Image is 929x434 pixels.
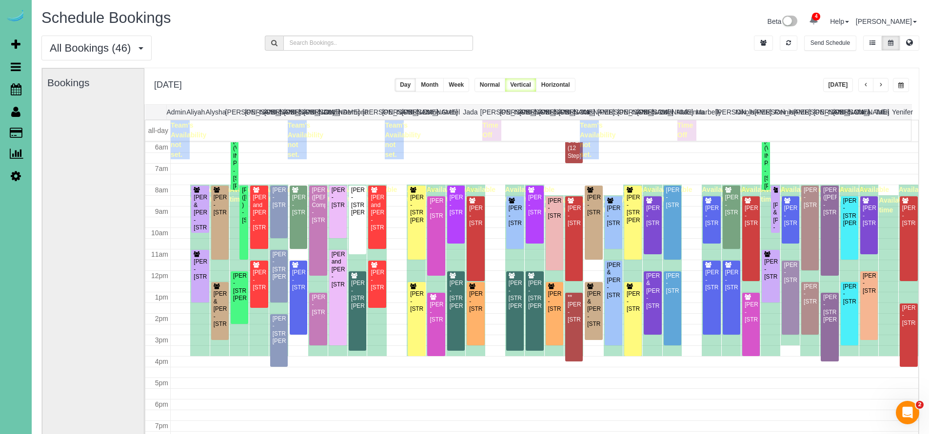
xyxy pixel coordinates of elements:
[626,290,640,313] div: [PERSON_NAME] - [STREET_ADDRESS]
[794,105,813,119] th: [PERSON_NAME]
[567,294,581,324] div: **[PERSON_NAME] - [STREET_ADDRESS]
[348,186,377,203] span: Available time
[233,137,237,190] div: [PERSON_NAME] (VIKING INDUSTRIAL PAINTING) - [STREET_ADDRESS][PERSON_NAME]
[899,186,929,203] span: Available time
[598,105,617,119] th: [PERSON_NAME]
[331,187,345,209] div: [PERSON_NAME] - [STREET_ADDRESS]
[429,301,443,323] div: [PERSON_NAME] - [STREET_ADDRESS]
[233,272,246,302] div: [PERSON_NAME] - [STREET_ADDRESS][PERSON_NAME]
[803,283,817,305] div: [PERSON_NAME] - [STREET_ADDRESS]
[781,16,797,28] img: New interface
[41,9,171,26] span: Schedule Bookings
[856,18,917,25] a: [PERSON_NAME]
[382,105,401,119] th: [PERSON_NAME]
[528,280,541,310] div: [PERSON_NAME] - [STREET_ADDRESS][PERSON_NAME]
[283,36,474,51] input: Search Bookings..
[466,186,495,203] span: Available time
[292,194,305,216] div: [PERSON_NAME] - [STREET_ADDRESS]
[539,105,558,119] th: [PERSON_NAME]
[637,105,656,119] th: [PERSON_NAME]
[607,205,620,227] div: [PERSON_NAME] - [STREET_ADDRESS]
[781,186,810,203] span: Available time
[862,272,876,295] div: [PERSON_NAME] - [STREET_ADDRESS]
[272,251,286,281] div: [PERSON_NAME] - [STREET_ADDRESS][PERSON_NAME]
[351,280,364,310] div: [PERSON_NAME] - [STREET_ADDRESS][PERSON_NAME]
[859,186,889,203] span: Available time
[441,105,460,119] th: Gretel
[761,186,791,203] span: Available time
[646,205,659,227] div: [PERSON_NAME] - [STREET_ADDRESS]
[328,186,358,203] span: Available time
[823,78,853,92] button: [DATE]
[407,186,436,203] span: Available time
[528,194,541,216] div: [PERSON_NAME] - [STREET_ADDRESS]
[803,187,817,209] div: [PERSON_NAME] - [STREET_ADDRESS]
[702,186,731,203] span: Available time
[395,78,416,92] button: Day
[764,137,768,190] div: [PERSON_NAME] (VIKING INDUSTRIAL PAINTING) - [STREET_ADDRESS][PERSON_NAME]
[155,208,168,215] span: 9am
[230,186,259,203] span: Available time
[843,283,856,305] div: [PERSON_NAME] - [STREET_ADDRESS]
[155,400,168,408] span: 6pm
[800,186,830,203] span: Available time
[587,290,600,328] div: [PERSON_NAME] & [PERSON_NAME] - [STREET_ADDRESS]
[252,269,266,291] div: [PERSON_NAME] - [STREET_ADDRESS]
[696,105,715,119] th: Marbelly
[578,105,598,119] th: Kasi
[469,290,482,313] div: [PERSON_NAME] - [STREET_ADDRESS]
[548,197,561,220] div: [PERSON_NAME] - [STREET_ADDRESS]
[245,105,264,119] th: [PERSON_NAME]
[311,294,325,316] div: [PERSON_NAME] - [STREET_ADDRESS]
[367,186,397,203] span: Available time
[587,194,600,216] div: [PERSON_NAME] - [STREET_ADDRESS]
[500,105,519,119] th: [PERSON_NAME]
[449,194,463,216] div: [PERSON_NAME] - [STREET_ADDRESS]
[410,194,423,224] div: [PERSON_NAME] - [STREET_ADDRESS][PERSON_NAME]
[725,269,738,291] div: [PERSON_NAME] - [STREET_ADDRESS]
[725,194,738,216] div: [PERSON_NAME] - [STREET_ADDRESS]
[663,186,692,203] span: Available time
[351,187,364,217] div: [PERSON_NAME] - [STREET_ADDRESS][PERSON_NAME]
[426,186,456,203] span: Available time
[830,18,849,25] a: Help
[744,301,758,323] div: [PERSON_NAME] - [STREET_ADDRESS]
[804,10,823,31] a: 4
[6,10,25,23] a: Automaid Logo
[784,205,797,227] div: [PERSON_NAME] - [STREET_ADDRESS]
[186,105,205,119] th: Aliyah
[323,105,343,119] th: Daylin
[311,187,325,224] div: [PERSON_NAME] ([PERSON_NAME]) Comp - [STREET_ADDRESS]
[264,105,284,119] th: [PERSON_NAME]
[304,105,323,119] th: [PERSON_NAME]
[210,186,240,203] span: Available time
[402,105,421,119] th: [PERSON_NAME]
[812,13,820,20] span: 4
[241,187,246,224] div: [PERSON_NAME] ([PERSON_NAME] ) - [STREET_ADDRESS]
[480,105,500,119] th: [PERSON_NAME]
[892,105,911,119] th: Yenifer
[292,269,305,291] div: [PERSON_NAME] - [STREET_ADDRESS]
[519,105,539,119] th: [PERSON_NAME]
[862,205,876,227] div: [PERSON_NAME] - [STREET_ADDRESS]
[155,293,168,301] span: 1pm
[421,105,441,119] th: Esme
[415,78,444,92] button: Month
[193,258,207,281] div: [PERSON_NAME] - [STREET_ADDRESS]
[773,202,778,239] div: [PERSON_NAME] & [PERSON_NAME] - [STREET_ADDRESS]
[545,196,574,214] span: Available time
[213,290,227,328] div: [PERSON_NAME] & [PERSON_NAME] - [STREET_ADDRESS]
[833,105,852,119] th: [PERSON_NAME]
[774,105,794,119] th: Reinier
[744,205,758,227] div: [PERSON_NAME] - [STREET_ADDRESS]
[820,186,850,203] span: Available time
[626,194,640,224] div: [PERSON_NAME] - [STREET_ADDRESS][PERSON_NAME]
[548,290,561,313] div: [PERSON_NAME] - [STREET_ADDRESS]
[331,251,345,288] div: [PERSON_NAME] and [PERSON_NAME] - [STREET_ADDRESS]
[525,186,554,203] span: Available time
[370,194,384,231] div: [PERSON_NAME] and [PERSON_NAME] - [STREET_ADDRESS]
[564,196,594,214] span: Available time
[646,272,659,310] div: [PERSON_NAME] & [PERSON_NAME] - [STREET_ADDRESS]
[843,197,856,227] div: [PERSON_NAME] - [STREET_ADDRESS][PERSON_NAME]
[558,105,578,119] th: [PERSON_NAME]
